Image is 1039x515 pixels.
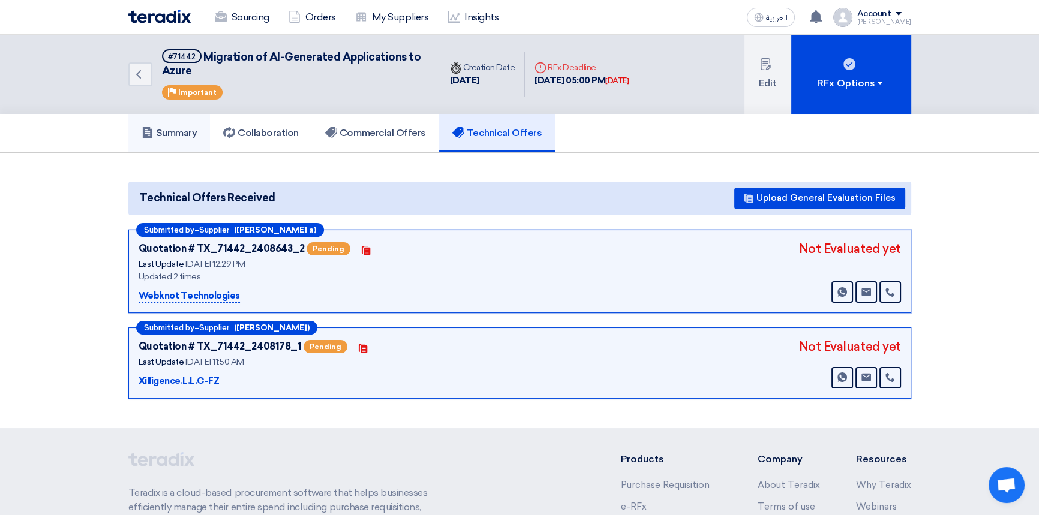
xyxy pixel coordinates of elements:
[791,35,911,114] button: RFx Options
[185,357,244,367] span: [DATE] 11:50 AM
[747,8,795,27] button: العربية
[279,4,346,31] a: Orders
[766,14,788,22] span: العربية
[185,259,245,269] span: [DATE] 12:29 PM
[857,9,891,19] div: Account
[620,501,646,512] a: e-RFx
[178,88,217,97] span: Important
[833,8,852,27] img: profile_test.png
[734,188,905,209] button: Upload General Evaluation Files
[620,452,722,466] li: Products
[142,127,197,139] h5: Summary
[223,127,299,139] h5: Collaboration
[817,76,885,91] div: RFx Options
[856,480,911,490] a: Why Teradix
[438,4,508,31] a: Insights
[346,4,438,31] a: My Suppliers
[452,127,542,139] h5: Technical Offers
[139,289,240,303] p: Webknot Technologies
[139,259,184,269] span: Last Update
[128,114,211,152] a: Summary
[144,324,194,332] span: Submitted by
[799,240,901,258] div: Not Evaluated yet
[199,226,229,234] span: Supplier
[144,226,194,234] span: Submitted by
[856,452,911,466] li: Resources
[450,74,515,88] div: [DATE]
[758,452,820,466] li: Company
[304,340,347,353] span: Pending
[162,49,426,79] h5: Migration of AI-Generated Applications to Azure
[199,324,229,332] span: Supplier
[234,226,316,234] b: ([PERSON_NAME] a)
[307,242,350,255] span: Pending
[205,4,279,31] a: Sourcing
[857,19,911,25] div: [PERSON_NAME]
[450,61,515,74] div: Creation Date
[136,321,317,335] div: –
[234,324,310,332] b: ([PERSON_NAME])
[620,480,709,490] a: Purchase Requisition
[139,190,275,206] span: Technical Offers Received
[799,338,901,356] div: Not Evaluated yet
[168,53,196,61] div: #71442
[856,501,897,512] a: Webinars
[210,114,312,152] a: Collaboration
[162,50,421,77] span: Migration of AI-Generated Applications to Azure
[439,114,555,152] a: Technical Offers
[136,223,324,237] div: –
[744,35,791,114] button: Edit
[312,114,439,152] a: Commercial Offers
[128,10,191,23] img: Teradix logo
[758,480,820,490] a: About Teradix
[139,270,439,283] div: Updated 2 times
[534,74,629,88] div: [DATE] 05:00 PM
[605,75,629,87] div: [DATE]
[139,339,302,354] div: Quotation # TX_71442_2408178_1
[534,61,629,74] div: RFx Deadline
[758,501,815,512] a: Terms of use
[989,467,1025,503] div: Open chat
[139,374,220,388] p: Xilligence.L.L.C-FZ
[139,242,305,256] div: Quotation # TX_71442_2408643_2
[325,127,426,139] h5: Commercial Offers
[139,357,184,367] span: Last Update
